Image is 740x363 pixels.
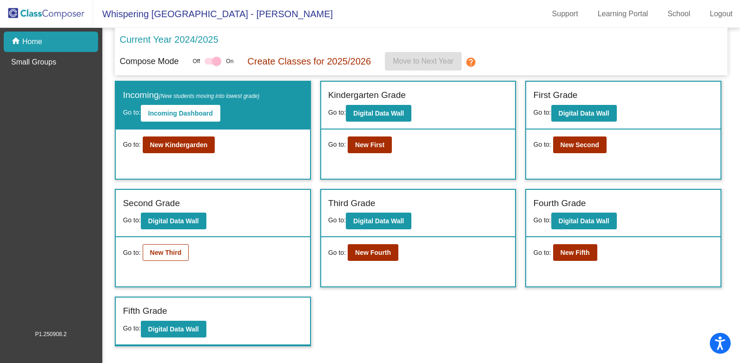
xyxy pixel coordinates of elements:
b: Digital Data Wall [148,217,199,225]
p: Current Year 2024/2025 [119,32,218,46]
b: New Fifth [561,249,590,256]
button: New Fifth [553,244,597,261]
p: Create Classes for 2025/2026 [247,54,371,68]
button: Move to Next Year [385,52,462,71]
button: New Kindergarden [143,136,215,153]
button: Digital Data Wall [141,321,206,337]
label: Fifth Grade [123,305,167,318]
label: First Grade [533,89,577,102]
span: Whispering [GEOGRAPHIC_DATA] - [PERSON_NAME] [93,6,333,21]
span: Go to: [533,248,551,258]
button: Digital Data Wall [346,213,411,229]
span: Go to: [123,109,140,116]
button: Digital Data Wall [551,213,617,229]
b: New First [355,141,384,149]
span: Go to: [533,140,551,149]
mat-icon: help [465,57,476,68]
span: Go to: [533,109,551,116]
b: Digital Data Wall [353,110,404,117]
b: Digital Data Wall [353,217,404,225]
b: New Second [561,141,599,149]
button: New Fourth [348,244,398,261]
button: Incoming Dashboard [141,105,220,122]
span: On [226,57,233,65]
button: New Second [553,136,607,153]
label: Fourth Grade [533,197,586,210]
button: Digital Data Wall [346,105,411,122]
b: Digital Data Wall [559,217,609,225]
button: New Third [143,244,189,261]
p: Home [22,36,42,47]
button: New First [348,136,392,153]
span: (New students moving into lowest grade) [159,93,260,99]
label: Kindergarten Grade [328,89,406,102]
b: Digital Data Wall [148,325,199,333]
a: Support [545,6,586,21]
label: Second Grade [123,197,180,210]
span: Go to: [123,324,140,332]
b: New Kindergarden [150,141,208,149]
a: School [660,6,698,21]
button: Digital Data Wall [141,213,206,229]
p: Small Groups [11,57,56,68]
span: Go to: [123,140,140,149]
a: Logout [702,6,740,21]
span: Go to: [328,140,346,149]
label: Third Grade [328,197,375,210]
p: Compose Mode [119,55,178,68]
span: Go to: [123,216,140,224]
span: Go to: [328,109,346,116]
span: Off [193,57,200,65]
mat-icon: home [11,36,22,47]
span: Go to: [328,248,346,258]
label: Incoming [123,89,259,102]
span: Go to: [123,248,140,258]
b: Digital Data Wall [559,110,609,117]
b: New Third [150,249,182,256]
span: Go to: [328,216,346,224]
button: Digital Data Wall [551,105,617,122]
a: Learning Portal [590,6,656,21]
b: New Fourth [355,249,391,256]
span: Go to: [533,216,551,224]
span: Move to Next Year [393,57,454,65]
b: Incoming Dashboard [148,110,213,117]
